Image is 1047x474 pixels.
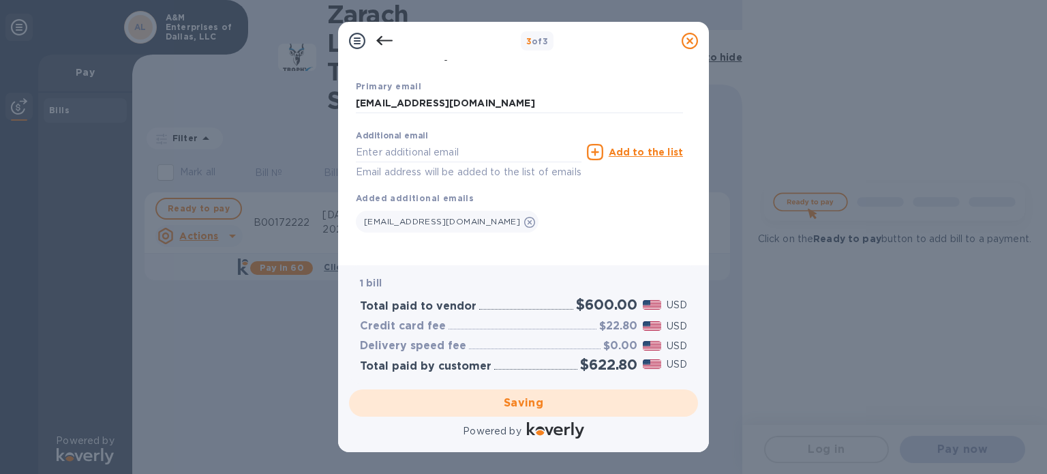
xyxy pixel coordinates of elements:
h2: $600.00 [576,296,637,313]
img: USD [643,359,661,369]
p: USD [667,339,687,353]
h3: Delivery speed fee [360,340,466,353]
h2: $622.80 [580,356,637,373]
p: Powered by [463,424,521,439]
span: 3 [526,36,532,46]
h3: $22.80 [599,320,637,333]
b: 1 bill [360,278,382,288]
b: Added additional emails [356,193,474,203]
input: Enter additional email [356,142,581,162]
h3: $0.00 [603,340,637,353]
p: USD [667,298,687,312]
input: Enter your primary name [356,93,683,114]
label: Additional email [356,132,428,140]
b: Primary email [356,81,421,91]
b: of 3 [526,36,549,46]
img: USD [643,341,661,351]
p: Email address will be added to the list of emails [356,164,581,180]
u: Add to the list [609,147,683,158]
h3: Total paid by customer [360,360,491,373]
img: Logo [527,422,584,439]
img: USD [643,300,661,310]
h3: Total paid to vendor [360,300,476,313]
h3: Credit card fee [360,320,446,333]
p: USD [667,319,687,334]
span: [EMAIL_ADDRESS][DOMAIN_NAME] [364,216,520,226]
img: USD [643,321,661,331]
p: USD [667,357,687,372]
div: [EMAIL_ADDRESS][DOMAIN_NAME] [356,211,538,233]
